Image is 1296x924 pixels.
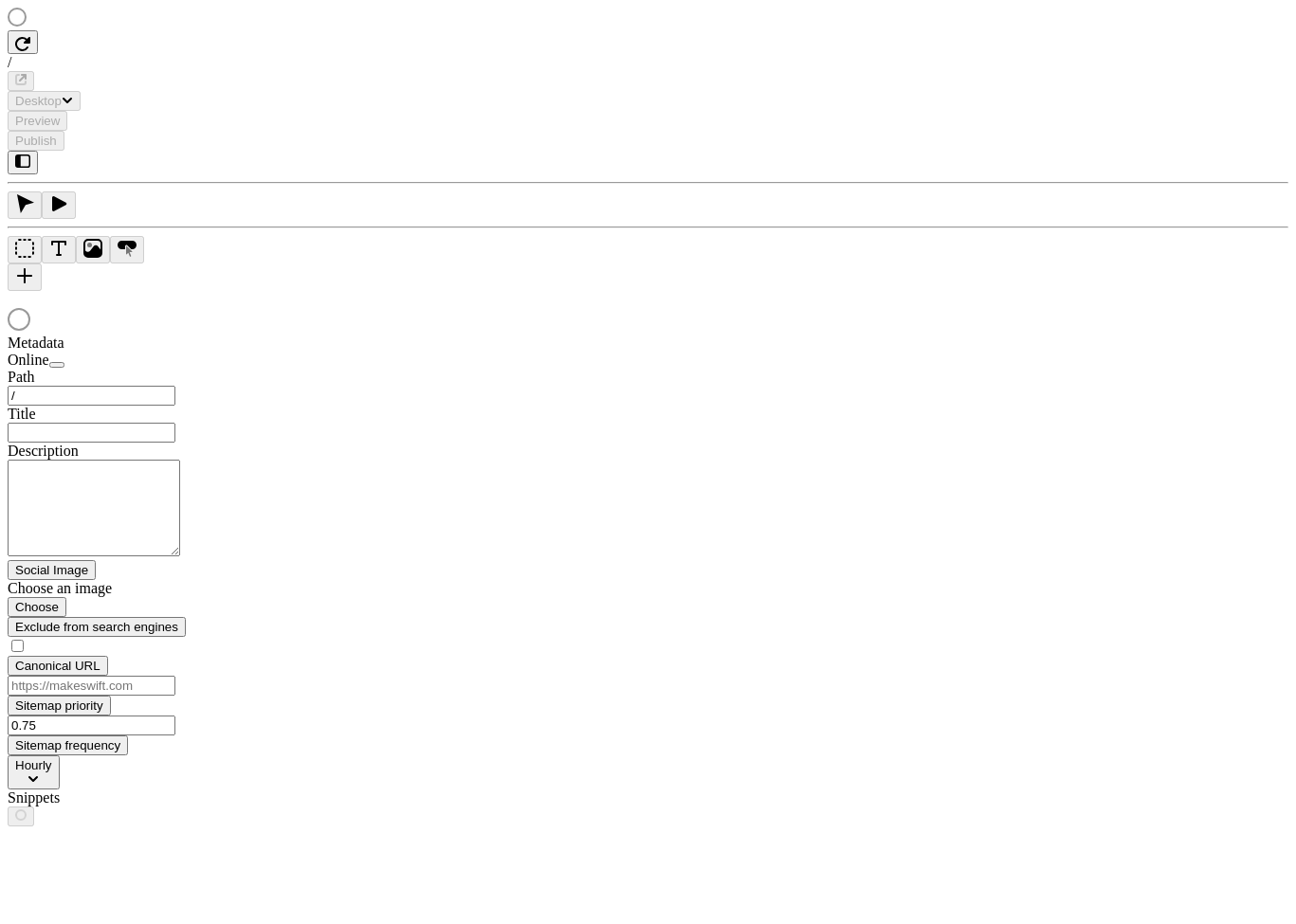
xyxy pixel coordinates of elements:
[8,696,111,716] button: Sitemap priority
[76,236,110,263] button: Image
[110,236,144,263] button: Button
[8,443,79,459] span: Description
[15,600,59,614] span: Choose
[15,134,57,148] span: Publish
[8,236,42,263] button: Box
[15,698,103,713] span: Sitemap priority
[15,114,60,128] span: Preview
[8,656,108,676] button: Canonical URL
[42,236,76,263] button: Text
[8,755,60,789] button: Hourly
[8,789,235,806] div: Snippets
[8,735,128,755] button: Sitemap frequency
[8,580,235,597] div: Choose an image
[8,406,36,422] span: Title
[15,563,88,577] span: Social Image
[8,131,64,151] button: Publish
[8,335,235,352] div: Metadata
[8,352,49,368] span: Online
[8,597,66,617] button: Choose
[15,659,100,673] span: Canonical URL
[15,94,62,108] span: Desktop
[8,560,96,580] button: Social Image
[8,369,34,385] span: Path
[8,617,186,637] button: Exclude from search engines
[8,54,1288,71] div: /
[15,620,178,634] span: Exclude from search engines
[15,758,52,772] span: Hourly
[8,91,81,111] button: Desktop
[15,738,120,752] span: Sitemap frequency
[8,111,67,131] button: Preview
[8,676,175,696] input: https://makeswift.com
